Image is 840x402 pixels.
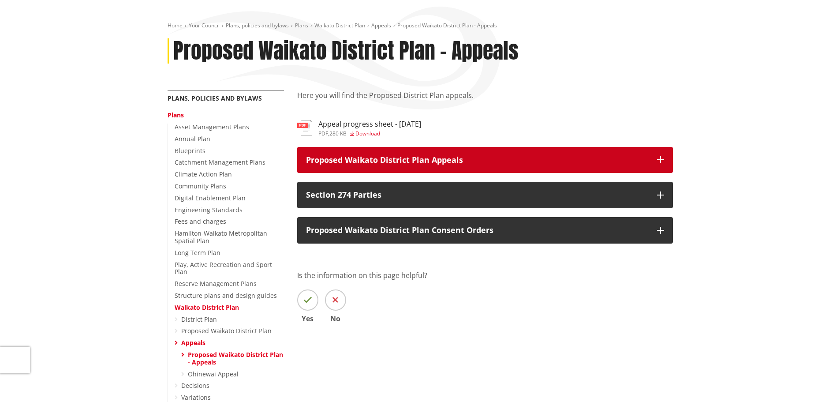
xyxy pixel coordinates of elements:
p: Proposed Waikato District Plan Consent Orders [306,226,648,235]
a: Appeal progress sheet - [DATE] pdf,280 KB Download [297,120,421,136]
a: Play, Active Recreation and Sport Plan [175,260,272,276]
a: District Plan [181,315,217,323]
a: Plans, policies and bylaws [226,22,289,29]
a: Reserve Management Plans [175,279,257,288]
a: Catchment Management Plans [175,158,265,166]
a: Annual Plan [175,135,210,143]
span: 280 KB [329,130,347,137]
div: , [318,131,421,136]
a: Waikato District Plan [175,303,239,312]
button: Proposed Waikato District Plan Consent Orders [297,217,673,244]
a: Home [168,22,183,29]
span: pdf [318,130,328,137]
a: Asset Management Plans [175,123,249,131]
button: Section 274 Parties [297,182,673,208]
p: Section 274 Parties [306,191,648,199]
span: Download [355,130,380,137]
a: Hamilton-Waikato Metropolitan Spatial Plan [175,229,267,245]
span: Proposed Waikato District Plan - Appeals [397,22,497,29]
h3: Appeal progress sheet - [DATE] [318,120,421,128]
button: Proposed Waikato District Plan Appeals [297,147,673,173]
a: Proposed Waikato District Plan - Appeals [188,350,283,366]
a: Appeals [181,338,205,347]
a: Blueprints [175,147,205,155]
iframe: Messenger Launcher [799,365,831,397]
a: Fees and charges [175,217,226,225]
span: No [325,315,346,322]
h1: Proposed Waikato District Plan - Appeals [173,38,519,64]
p: Is the information on this page helpful? [297,270,673,281]
span: Yes [297,315,318,322]
a: Ohinewai Appeal [188,370,239,378]
a: Decisions [181,381,209,390]
a: Proposed Waikato District Plan [181,327,272,335]
a: Climate Action Plan [175,170,232,178]
a: Plans [168,111,184,119]
nav: breadcrumb [168,22,673,30]
a: Your Council [189,22,220,29]
a: Engineering Standards [175,206,243,214]
a: Plans [295,22,308,29]
img: document-pdf.svg [297,120,312,135]
a: Variations [181,393,211,402]
p: Proposed Waikato District Plan Appeals [306,156,648,165]
a: Community Plans [175,182,226,190]
a: Digital Enablement Plan [175,194,246,202]
a: Plans, policies and bylaws [168,94,262,102]
a: Structure plans and design guides [175,291,277,300]
a: Long Term Plan [175,248,220,257]
a: Waikato District Plan [314,22,365,29]
a: Appeals [371,22,391,29]
p: Here you will find the Proposed District Plan appeals. [297,90,673,111]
